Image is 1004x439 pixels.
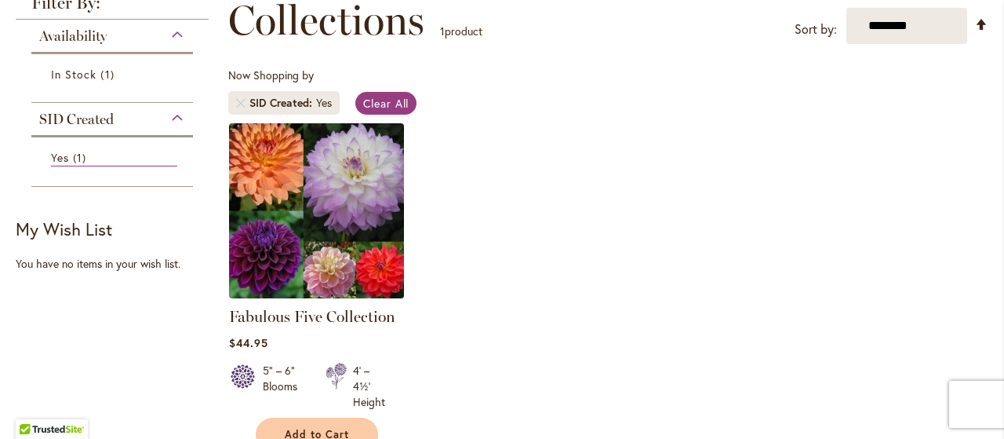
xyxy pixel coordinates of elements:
[229,335,268,350] span: $44.95
[39,111,114,128] span: SID Created
[39,27,107,45] span: Availability
[316,95,332,111] div: Yes
[355,92,417,115] a: Clear All
[353,363,385,410] div: 4' – 4½' Height
[236,98,246,108] a: Remove SID Created Yes
[263,363,307,410] div: 5" – 6" Blooms
[100,66,118,82] span: 1
[249,95,316,111] span: SID Created
[51,67,96,82] span: In Stock
[228,68,314,82] span: Now Shopping by
[51,150,69,165] span: Yes
[224,119,408,302] img: Fabulous Five Collection
[51,66,177,82] a: In Stock 1
[16,218,112,240] strong: My Wish List
[16,256,218,272] div: You have no items in your wish list.
[51,149,177,166] a: Yes 1
[73,149,90,166] span: 1
[12,383,56,427] iframe: Launch Accessibility Center
[229,307,395,326] a: Fabulous Five Collection
[440,24,445,38] span: 1
[363,96,409,111] span: Clear All
[795,15,837,44] label: Sort by:
[440,19,482,44] p: product
[229,287,404,302] a: Fabulous Five Collection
